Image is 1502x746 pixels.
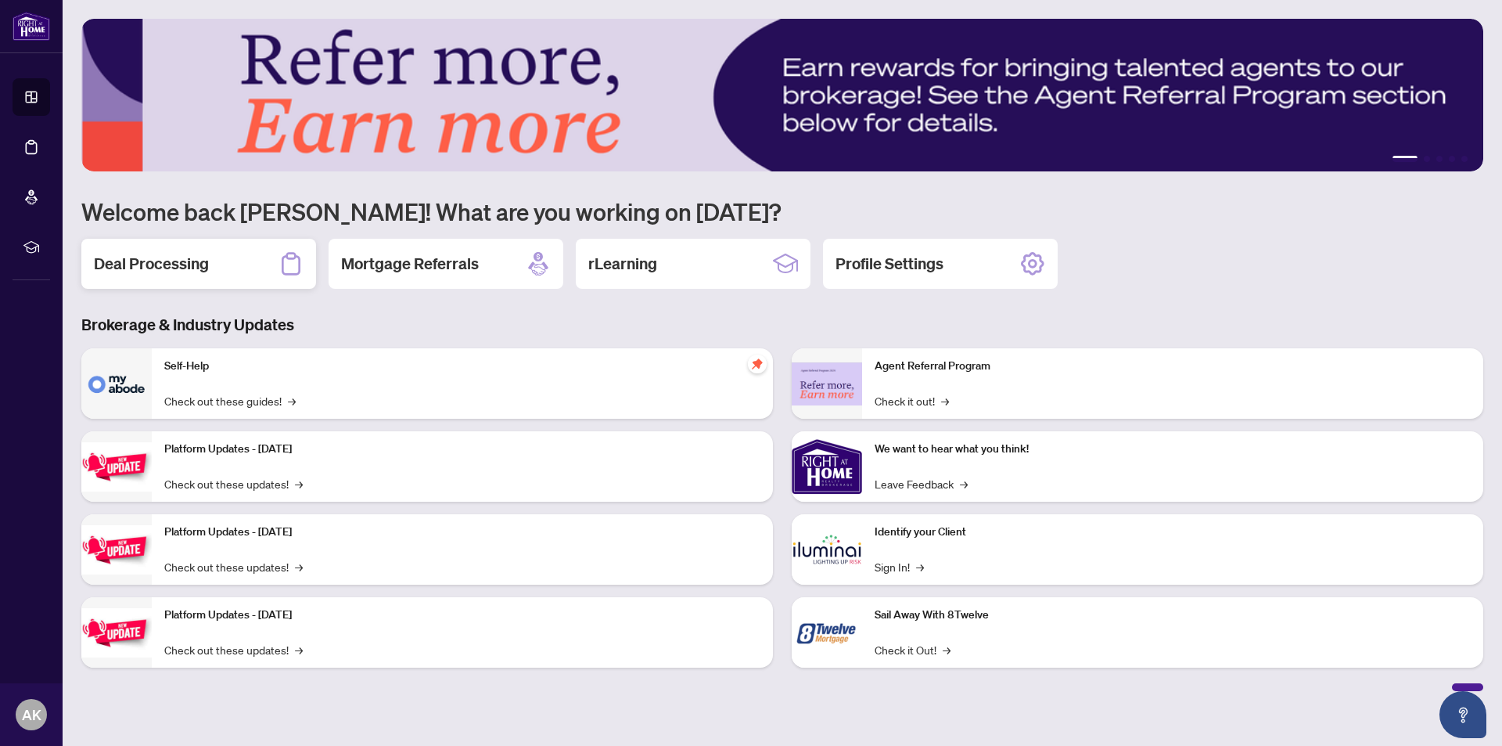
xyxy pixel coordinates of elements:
img: logo [13,12,50,41]
h1: Welcome back [PERSON_NAME]! What are you working on [DATE]? [81,196,1483,226]
h2: Deal Processing [94,253,209,275]
a: Check out these updates!→ [164,558,303,575]
h2: Mortgage Referrals [341,253,479,275]
img: We want to hear what you think! [792,431,862,502]
span: → [943,641,950,658]
p: Sail Away With 8Twelve [875,607,1471,624]
p: Platform Updates - [DATE] [164,524,760,541]
span: → [941,392,949,409]
p: Self-Help [164,358,760,375]
span: → [295,475,303,492]
span: → [295,641,303,658]
a: Check out these updates!→ [164,641,303,658]
img: Self-Help [81,348,152,419]
a: Check out these guides!→ [164,392,296,409]
img: Identify your Client [792,514,862,585]
h3: Brokerage & Industry Updates [81,314,1483,336]
span: → [916,558,924,575]
a: Sign In!→ [875,558,924,575]
span: pushpin [748,355,767,373]
a: Check out these updates!→ [164,475,303,492]
h2: Profile Settings [835,253,943,275]
a: Check it Out!→ [875,641,950,658]
p: We want to hear what you think! [875,441,1471,458]
h2: rLearning [588,253,657,275]
p: Platform Updates - [DATE] [164,441,760,458]
button: 2 [1424,156,1430,162]
button: Open asap [1439,691,1486,738]
span: → [295,558,303,575]
span: → [288,392,296,409]
img: Agent Referral Program [792,362,862,405]
p: Platform Updates - [DATE] [164,607,760,624]
button: 4 [1449,156,1455,162]
p: Identify your Client [875,524,1471,541]
img: Platform Updates - July 21, 2025 [81,442,152,492]
p: Agent Referral Program [875,358,1471,375]
img: Slide 0 [81,19,1483,171]
span: AK [22,704,41,726]
button: 3 [1436,156,1443,162]
a: Leave Feedback→ [875,475,968,492]
button: 5 [1461,156,1468,162]
span: → [960,475,968,492]
img: Platform Updates - July 8, 2025 [81,525,152,575]
a: Check it out!→ [875,392,949,409]
button: 1 [1392,156,1418,162]
img: Sail Away With 8Twelve [792,597,862,668]
img: Platform Updates - June 23, 2025 [81,608,152,658]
